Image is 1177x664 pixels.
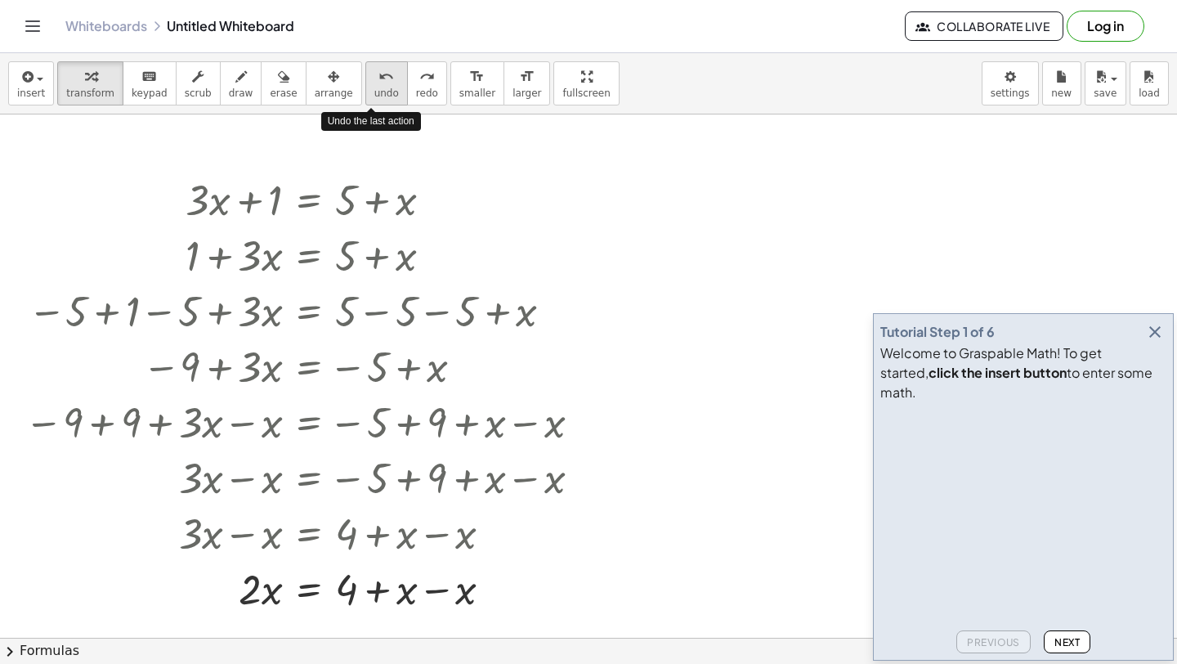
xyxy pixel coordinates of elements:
i: redo [419,67,435,87]
button: redoredo [407,61,447,105]
button: new [1042,61,1081,105]
button: Collaborate Live [905,11,1063,41]
span: larger [512,87,541,99]
span: scrub [185,87,212,99]
span: save [1094,87,1117,99]
button: fullscreen [553,61,619,105]
button: Next [1044,630,1090,653]
button: transform [57,61,123,105]
span: keypad [132,87,168,99]
span: undo [374,87,399,99]
a: Whiteboards [65,18,147,34]
div: Tutorial Step 1 of 6 [880,322,995,342]
div: Undo the last action [321,112,421,131]
button: undoundo [365,61,408,105]
span: Collaborate Live [919,19,1049,34]
span: settings [991,87,1030,99]
span: draw [229,87,253,99]
button: keyboardkeypad [123,61,177,105]
button: erase [261,61,306,105]
i: keyboard [141,67,157,87]
i: undo [378,67,394,87]
button: insert [8,61,54,105]
span: new [1051,87,1072,99]
span: erase [270,87,297,99]
button: scrub [176,61,221,105]
button: draw [220,61,262,105]
button: Log in [1067,11,1144,42]
span: insert [17,87,45,99]
span: redo [416,87,438,99]
button: format_sizesmaller [450,61,504,105]
button: format_sizelarger [503,61,550,105]
button: arrange [306,61,362,105]
span: load [1139,87,1160,99]
span: transform [66,87,114,99]
button: settings [982,61,1039,105]
span: arrange [315,87,353,99]
i: format_size [469,67,485,87]
span: Next [1054,636,1080,648]
b: click the insert button [929,364,1067,381]
button: load [1130,61,1169,105]
button: Toggle navigation [20,13,46,39]
i: format_size [519,67,535,87]
button: save [1085,61,1126,105]
span: fullscreen [562,87,610,99]
span: smaller [459,87,495,99]
div: Welcome to Graspable Math! To get started, to enter some math. [880,343,1166,402]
